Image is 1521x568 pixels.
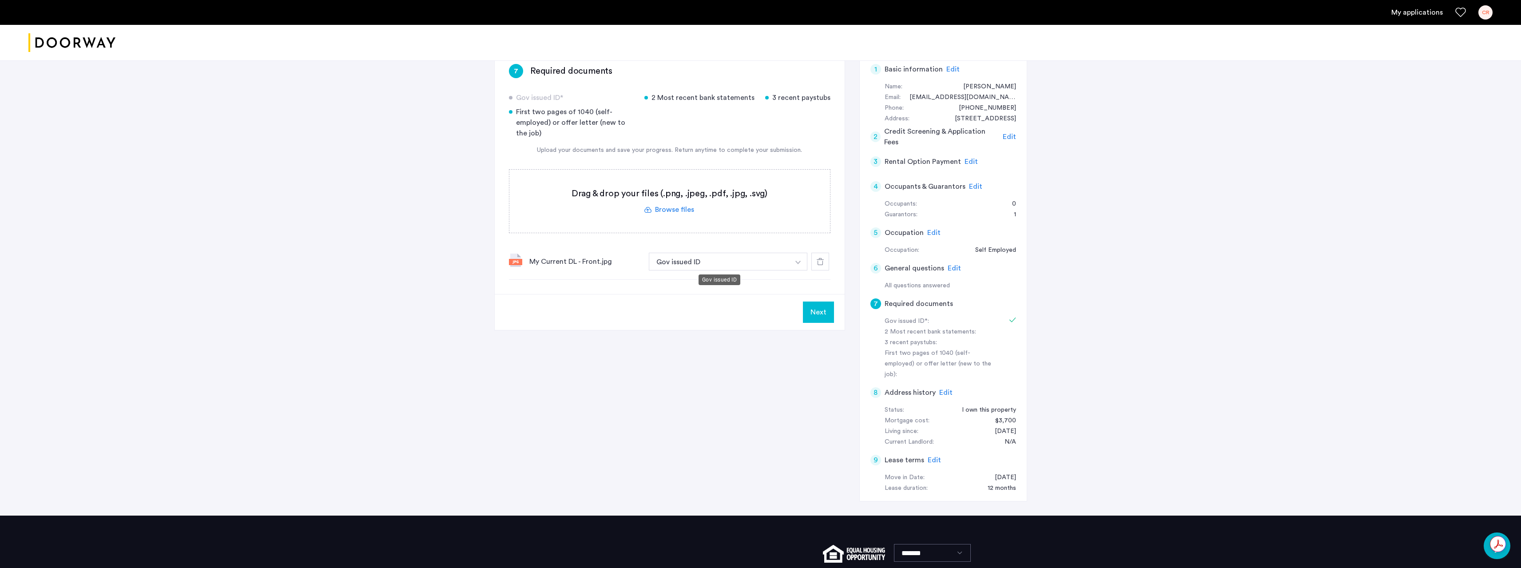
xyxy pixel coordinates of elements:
div: Gov issued ID*: [885,316,997,327]
div: CR [1478,5,1493,20]
div: Occupants: [885,199,917,210]
div: Address: [885,114,909,124]
div: 2 [870,131,881,142]
img: file [509,254,522,267]
span: Edit [965,158,978,165]
div: 3 recent paystubs: [885,338,997,348]
div: Lease duration: [885,483,928,494]
button: button [789,253,807,270]
span: Edit [927,229,941,236]
div: Phone: [885,103,904,114]
h5: Occupants & Guarantors [885,181,965,192]
span: Edit [928,457,941,464]
div: Status: [885,405,904,416]
a: Favorites [1455,7,1466,18]
div: 12 LaGrange Street [946,114,1016,124]
div: Upload your documents and save your progress. Return anytime to complete your submission. [509,146,830,155]
iframe: chat widget [1484,532,1512,559]
div: Occupation: [885,245,919,256]
img: arrow [795,261,801,264]
div: Mortgage cost: [885,416,929,426]
div: 1 [870,64,881,75]
div: Living since: [885,426,918,437]
div: charlesroderickre@gmail.com [901,92,1016,103]
h5: Occupation [885,227,924,238]
div: 9 [870,455,881,465]
div: 2 Most recent bank statements [644,92,755,103]
div: +16172834430 [950,103,1016,114]
div: My Current DL - Front.jpg [529,256,642,267]
div: First two pages of 1040 (self-employed) or offer letter (new to the job) [509,107,634,139]
h3: Required documents [530,65,612,77]
div: 8 [870,387,881,398]
h5: Required documents [885,298,953,309]
span: Edit [948,265,961,272]
button: button [649,253,790,270]
button: Next [803,302,834,323]
div: N/A [996,437,1016,448]
div: $3,700 [986,416,1016,426]
div: 0 [1003,199,1016,210]
h5: Rental Option Payment [885,156,961,167]
div: 3 recent paystubs [765,92,830,103]
div: Move in Date: [885,473,925,483]
div: Gov issued ID [699,274,740,285]
div: 7 [509,64,523,78]
select: Language select [894,544,971,562]
img: equal-housing.png [823,545,885,563]
h5: Credit Screening & Application Fees [884,126,999,147]
div: 1 [1005,210,1016,220]
div: 7 [870,298,881,309]
div: Charles Roderick [954,82,1016,92]
div: 12 months [979,483,1016,494]
span: Edit [939,389,953,396]
span: Edit [969,183,982,190]
a: Cazamio logo [28,26,115,60]
span: Edit [1003,133,1016,140]
h5: General questions [885,263,944,274]
div: 08/15/2025 [986,473,1016,483]
div: Current Landlord: [885,437,934,448]
div: 6 [870,263,881,274]
div: 2 Most recent bank statements: [885,327,997,338]
div: 4 [870,181,881,192]
div: I own this property [953,405,1016,416]
div: Guarantors: [885,210,917,220]
div: Email: [885,92,901,103]
div: Gov issued ID* [509,92,634,103]
span: Edit [946,66,960,73]
img: logo [28,26,115,60]
div: Self Employed [966,245,1016,256]
h5: Address history [885,387,936,398]
div: Name: [885,82,902,92]
div: 09/01/1999 [986,426,1016,437]
div: 3 [870,156,881,167]
div: First two pages of 1040 (self-employed) or offer letter (new to the job): [885,348,997,380]
h5: Basic information [885,64,943,75]
div: All questions answered [885,281,1016,291]
div: 5 [870,227,881,238]
a: My application [1391,7,1443,18]
h5: Lease terms [885,455,924,465]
